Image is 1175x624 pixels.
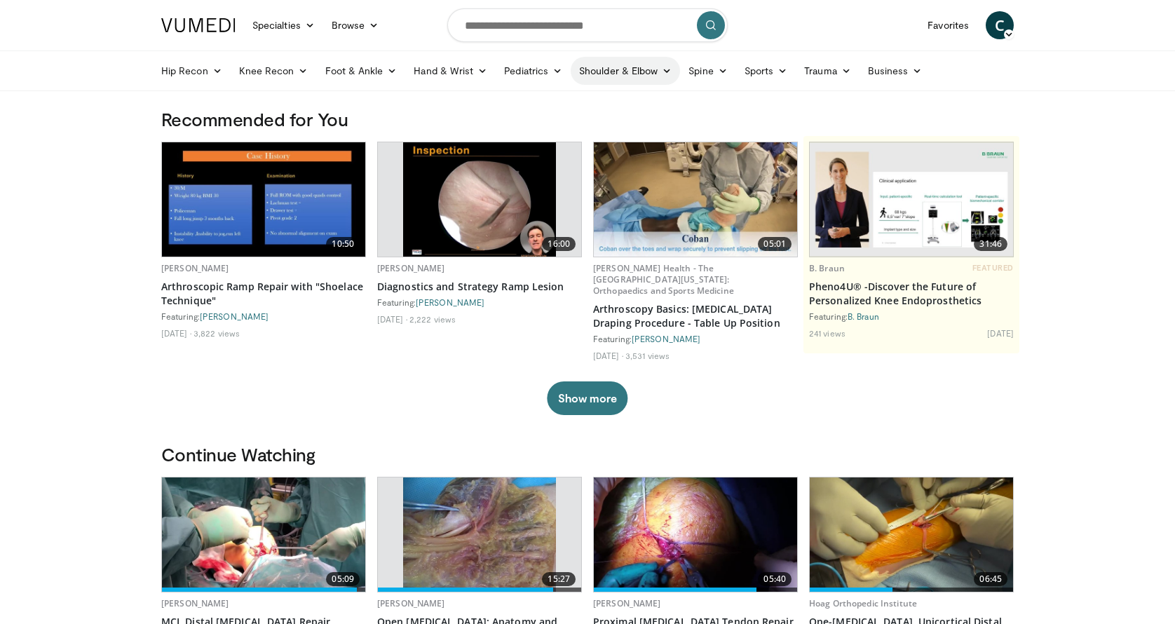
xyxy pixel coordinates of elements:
li: 2,222 views [409,313,456,325]
a: Browse [323,11,388,39]
a: [PERSON_NAME] [377,262,445,274]
a: 05:40 [594,477,797,592]
a: Hip Recon [153,57,231,85]
span: 10:50 [326,237,360,251]
span: 05:40 [758,572,792,586]
a: Sports [736,57,796,85]
span: 15:27 [542,572,576,586]
a: 05:09 [162,477,365,592]
img: fc619bb6-2653-4d9b-a7b3-b9b1a909f98e.620x360_q85_upscale.jpg [810,477,1013,592]
img: 713490ac-eeae-4ba4-8710-dce86352a06e.620x360_q85_upscale.jpg [594,142,797,257]
span: 05:01 [758,237,792,251]
h3: Continue Watching [161,443,1014,466]
li: [DATE] [161,327,191,339]
div: Featuring: [593,333,798,344]
a: Trauma [796,57,860,85]
li: 3,531 views [625,350,670,361]
a: Arthroscopic Ramp Repair with "Shoelace Technique" [161,280,366,308]
a: C [986,11,1014,39]
span: 06:45 [974,572,1007,586]
a: [PERSON_NAME] [416,297,484,307]
a: Specialties [244,11,323,39]
li: 3,822 views [193,327,240,339]
a: B. Braun [809,262,845,274]
li: [DATE] [987,327,1014,339]
img: 2c749dd2-eaed-4ec0-9464-a41d4cc96b76.620x360_q85_upscale.jpg [810,143,1013,256]
a: Business [860,57,931,85]
button: Show more [547,381,627,415]
a: B. Braun [848,311,879,321]
a: Pheno4U® -Discover the Future of Personalized Knee Endoprosthetics [809,280,1014,308]
a: 16:00 [378,142,581,257]
img: Bindra_-_open_carpal_tunnel_2.png.620x360_q85_upscale.jpg [403,477,556,592]
a: [PERSON_NAME] [161,597,229,609]
img: 4b311231-421f-4f0b-aee3-25a73986fbc5.620x360_q85_upscale.jpg [403,142,556,257]
a: [PERSON_NAME] [593,597,661,609]
a: 06:45 [810,477,1013,592]
img: 37e67030-ce23-4c31-9344-e75ee6bbfd8f.620x360_q85_upscale.jpg [162,142,365,257]
img: 85d99b7d-c6a5-4a95-ab74-578881566861.620x360_q85_upscale.jpg [594,477,797,592]
span: FEATURED [972,263,1014,273]
a: Knee Recon [231,57,317,85]
a: [PERSON_NAME] [161,262,229,274]
a: [PERSON_NAME] Health - The [GEOGRAPHIC_DATA][US_STATE]: Orthopaedics and Sports Medicine [593,262,734,297]
a: 05:01 [594,142,797,257]
a: Spine [680,57,735,85]
a: 10:50 [162,142,365,257]
a: Arthroscopy Basics: [MEDICAL_DATA] Draping Procedure - Table Up Position [593,302,798,330]
span: 05:09 [326,572,360,586]
div: Featuring: [161,311,366,322]
a: [PERSON_NAME] [377,597,445,609]
a: 15:27 [378,477,581,592]
input: Search topics, interventions [447,8,728,42]
div: Featuring: [377,297,582,308]
a: 31:46 [810,142,1013,257]
li: 241 views [809,327,845,339]
a: Hand & Wrist [405,57,496,85]
img: 32fd7964-6d39-4a7e-9c56-fb86781950f0.620x360_q85_upscale.jpg [162,477,365,592]
a: [PERSON_NAME] [632,334,700,344]
a: [PERSON_NAME] [200,311,269,321]
li: [DATE] [377,313,407,325]
span: 16:00 [542,237,576,251]
a: Pediatrics [496,57,571,85]
h3: Recommended for You [161,108,1014,130]
a: Favorites [919,11,977,39]
li: [DATE] [593,350,623,361]
a: Shoulder & Elbow [571,57,680,85]
a: Foot & Ankle [317,57,406,85]
a: Hoag Orthopedic Institute [809,597,917,609]
a: Diagnostics and Strategy Ramp Lesion [377,280,582,294]
img: VuMedi Logo [161,18,236,32]
span: 31:46 [974,237,1007,251]
div: Featuring: [809,311,1014,322]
